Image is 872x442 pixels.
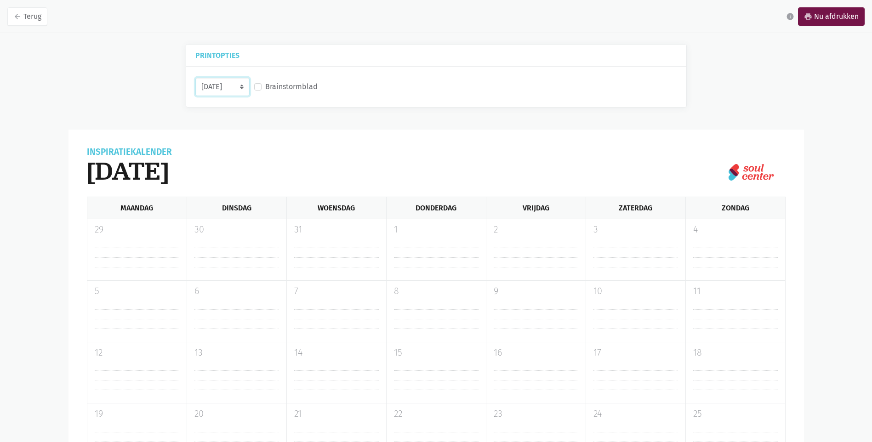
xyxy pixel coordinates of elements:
[586,197,685,219] div: Zaterdag
[87,148,172,156] div: Inspiratiekalender
[265,81,318,93] label: Brainstormblad
[87,197,187,219] div: Maandag
[195,52,677,59] h5: Printopties
[294,223,379,237] p: 31
[394,284,479,298] p: 8
[693,223,778,237] p: 4
[386,197,486,219] div: Donderdag
[394,223,479,237] p: 1
[95,223,179,237] p: 29
[87,156,172,186] h1: [DATE]
[593,346,678,360] p: 17
[693,407,778,421] p: 25
[494,284,578,298] p: 9
[194,346,279,360] p: 13
[194,284,279,298] p: 6
[194,407,279,421] p: 20
[798,7,865,26] a: printNu afdrukken
[294,407,379,421] p: 21
[593,284,678,298] p: 10
[394,346,479,360] p: 15
[187,197,286,219] div: Dinsdag
[693,346,778,360] p: 18
[693,284,778,298] p: 11
[7,7,47,26] a: arrow_backTerug
[194,223,279,237] p: 30
[95,346,179,360] p: 12
[685,197,786,219] div: Zondag
[486,197,586,219] div: Vrijdag
[95,407,179,421] p: 19
[804,12,812,21] i: print
[95,284,179,298] p: 5
[394,407,479,421] p: 22
[294,346,379,360] p: 14
[494,407,578,421] p: 23
[294,284,379,298] p: 7
[494,346,578,360] p: 16
[786,12,794,21] i: info
[593,407,678,421] p: 24
[13,12,22,21] i: arrow_back
[593,223,678,237] p: 3
[286,197,386,219] div: Woensdag
[494,223,578,237] p: 2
